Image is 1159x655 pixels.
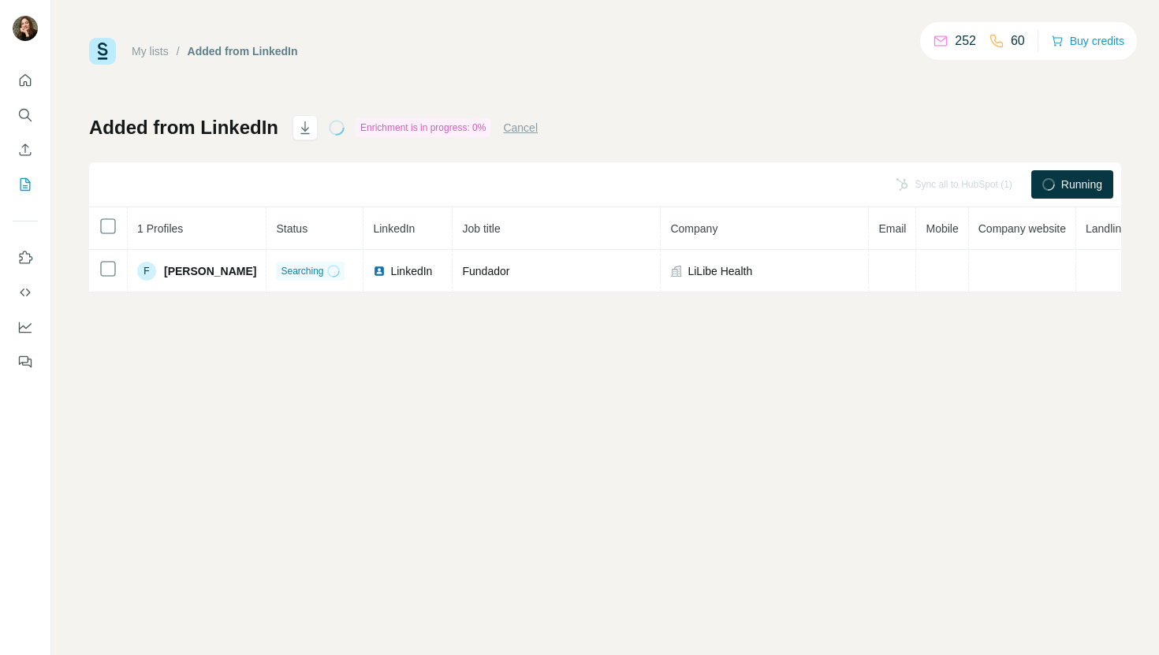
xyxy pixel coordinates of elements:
[462,222,500,235] span: Job title
[1011,32,1025,50] p: 60
[390,263,432,279] span: LinkedIn
[955,32,976,50] p: 252
[1061,177,1102,192] span: Running
[13,66,38,95] button: Quick start
[276,222,307,235] span: Status
[13,16,38,41] img: Avatar
[13,101,38,129] button: Search
[177,43,180,59] li: /
[670,222,717,235] span: Company
[89,115,278,140] h1: Added from LinkedIn
[137,262,156,281] div: F
[13,278,38,307] button: Use Surfe API
[978,222,1066,235] span: Company website
[373,222,415,235] span: LinkedIn
[13,136,38,164] button: Enrich CSV
[281,264,323,278] span: Searching
[137,222,183,235] span: 1 Profiles
[13,244,38,272] button: Use Surfe on LinkedIn
[188,43,298,59] div: Added from LinkedIn
[878,222,906,235] span: Email
[926,222,958,235] span: Mobile
[1086,222,1127,235] span: Landline
[132,45,169,58] a: My lists
[13,348,38,376] button: Feedback
[373,265,386,277] img: LinkedIn logo
[462,265,509,277] span: Fundador
[89,38,116,65] img: Surfe Logo
[503,120,538,136] button: Cancel
[1051,30,1124,52] button: Buy credits
[688,263,752,279] span: LiLibe Health
[164,263,256,279] span: [PERSON_NAME]
[13,313,38,341] button: Dashboard
[13,170,38,199] button: My lists
[356,118,490,137] div: Enrichment is in progress: 0%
